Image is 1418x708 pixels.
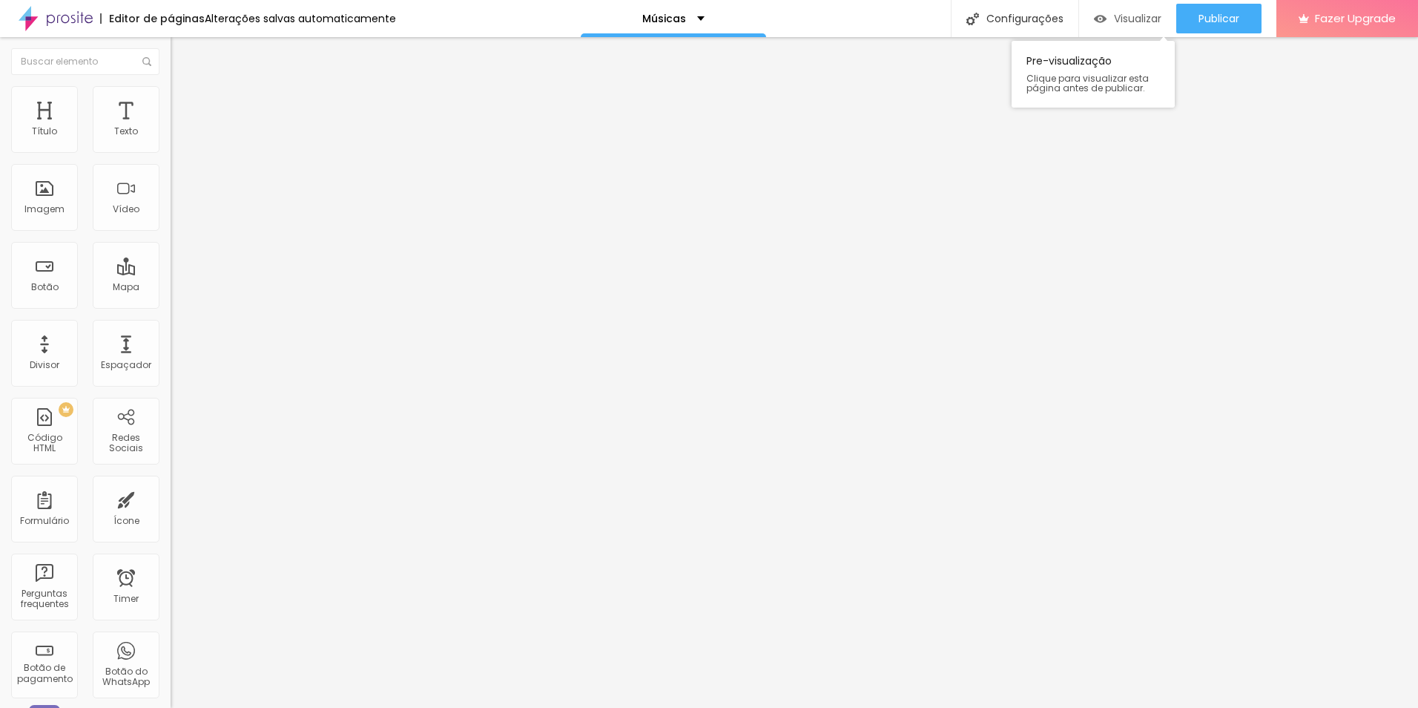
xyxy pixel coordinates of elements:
[32,126,57,137] div: Título
[15,589,73,610] div: Perguntas frequentes
[1315,12,1396,24] span: Fazer Upgrade
[1012,41,1175,108] div: Pre-visualização
[1079,4,1176,33] button: Visualizar
[114,126,138,137] div: Texto
[1114,13,1161,24] span: Visualizar
[11,48,159,75] input: Buscar elemento
[15,663,73,684] div: Botão de pagamento
[142,57,151,66] img: Icone
[15,433,73,454] div: Código HTML
[113,204,139,214] div: Vídeo
[1176,4,1262,33] button: Publicar
[100,13,205,24] div: Editor de páginas
[113,282,139,292] div: Mapa
[20,516,69,526] div: Formulário
[1026,73,1160,93] span: Clique para visualizar esta página antes de publicar.
[30,360,59,370] div: Divisor
[1094,13,1107,25] img: view-1.svg
[113,594,139,604] div: Timer
[96,666,155,688] div: Botão do WhatsApp
[205,13,396,24] div: Alterações salvas automaticamente
[171,37,1418,708] iframe: Editor
[113,516,139,526] div: Ícone
[101,360,151,370] div: Espaçador
[96,433,155,454] div: Redes Sociais
[31,282,59,292] div: Botão
[642,13,686,24] p: Músicas
[24,204,65,214] div: Imagem
[1198,13,1239,24] span: Publicar
[966,13,979,25] img: Icone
